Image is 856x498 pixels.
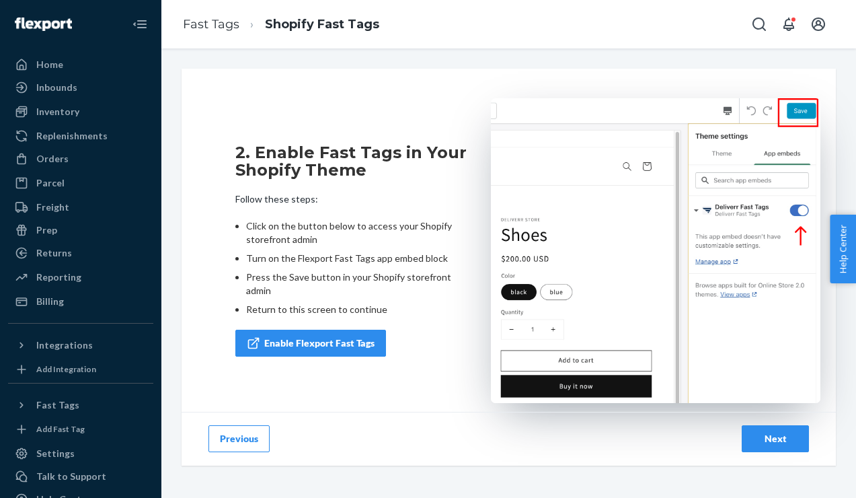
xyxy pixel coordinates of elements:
div: Billing [36,295,64,308]
img: Enable Fast Tags in Shopify [491,98,820,403]
a: Billing [8,291,153,312]
a: Shopify Fast Tags [265,17,379,32]
li: Click on the button below to access your Shopify storefront admin [246,219,475,246]
a: Prep [8,219,153,241]
div: Inventory [36,105,79,118]
button: Open notifications [775,11,802,38]
a: Talk to Support [8,466,153,487]
div: Returns [36,246,72,260]
button: Previous [208,425,270,452]
div: Fast Tags [36,398,79,412]
div: Add Fast Tag [36,423,85,435]
li: Return to this screen to continue [246,303,475,316]
img: Flexport logo [15,17,72,31]
li: Press the Save button in your Shopify storefront admin [246,271,475,297]
button: Fast Tags [8,394,153,416]
a: Inventory [8,101,153,122]
div: Integrations [36,339,93,352]
a: Settings [8,443,153,464]
button: Integrations [8,334,153,356]
div: Replenishments [36,129,108,143]
li: Turn on the Flexport Fast Tags app embed block [246,252,475,265]
p: Follow these steps: [235,192,475,206]
button: Help Center [830,215,856,283]
a: Orders [8,148,153,170]
a: Add Fast Tag [8,421,153,437]
div: Freight [36,201,69,214]
div: Inbounds [36,81,77,94]
button: Close Navigation [126,11,153,38]
div: Prep [36,223,57,237]
div: Talk to Support [36,470,106,483]
a: Replenishments [8,125,153,147]
a: Freight [8,197,153,218]
div: Parcel [36,176,65,190]
button: Open Search Box [746,11,773,38]
div: Home [36,58,63,71]
button: Next [742,425,809,452]
a: Returns [8,242,153,264]
div: Reporting [36,271,81,284]
div: Settings [36,447,75,460]
div: Add Integration [36,363,96,375]
h5: 2. Enable Fast Tags in Your Shopify Theme [235,144,475,180]
a: Parcel [8,172,153,194]
div: Next [753,432,797,446]
a: Add Integration [8,361,153,378]
button: Open account menu [805,11,832,38]
div: Orders [36,152,69,166]
ol: breadcrumbs [172,5,390,44]
a: Inbounds [8,77,153,98]
a: Reporting [8,266,153,288]
a: Enable Flexport Fast Tags [235,330,386,357]
a: Home [8,54,153,75]
a: Fast Tags [183,17,239,32]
